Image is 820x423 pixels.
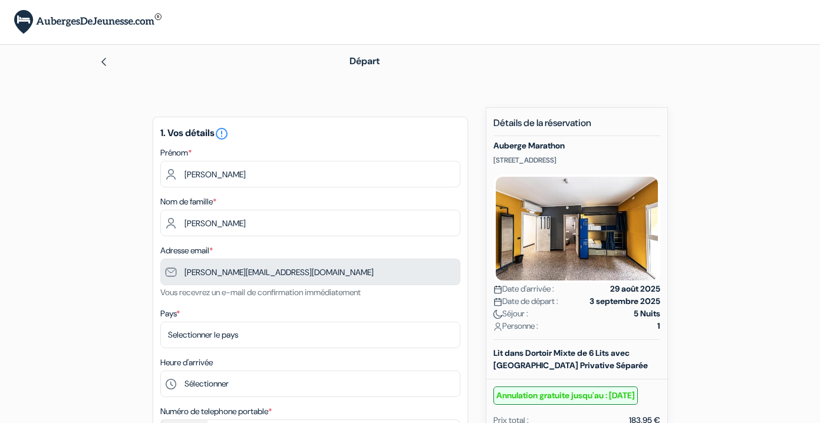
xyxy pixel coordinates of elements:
[99,57,108,67] img: left_arrow.svg
[493,285,502,294] img: calendar.svg
[160,147,192,159] label: Prénom
[493,283,554,295] span: Date d'arrivée :
[493,117,660,136] h5: Détails de la réservation
[160,405,272,418] label: Numéro de telephone portable
[160,127,460,141] h5: 1. Vos détails
[160,259,460,285] input: Entrer adresse e-mail
[493,141,660,151] h5: Auberge Marathon
[634,308,660,320] strong: 5 Nuits
[160,287,361,298] small: Vous recevrez un e-mail de confirmation immédiatement
[160,244,213,257] label: Adresse email
[493,308,528,320] span: Séjour :
[215,127,229,141] i: error_outline
[493,320,538,332] span: Personne :
[160,308,180,320] label: Pays
[160,356,213,369] label: Heure d'arrivée
[657,320,660,332] strong: 1
[215,127,229,139] a: error_outline
[350,55,380,67] span: Départ
[493,156,660,165] p: [STREET_ADDRESS]
[14,10,162,34] img: AubergesDeJeunesse.com
[493,310,502,319] img: moon.svg
[493,295,558,308] span: Date de départ :
[590,295,660,308] strong: 3 septembre 2025
[493,298,502,306] img: calendar.svg
[160,210,460,236] input: Entrer le nom de famille
[160,161,460,187] input: Entrez votre prénom
[610,283,660,295] strong: 29 août 2025
[493,348,648,371] b: Lit dans Dortoir Mixte de 6 Lits avec [GEOGRAPHIC_DATA] Privative Séparée
[160,196,216,208] label: Nom de famille
[493,386,638,405] small: Annulation gratuite jusqu'au : [DATE]
[493,322,502,331] img: user_icon.svg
